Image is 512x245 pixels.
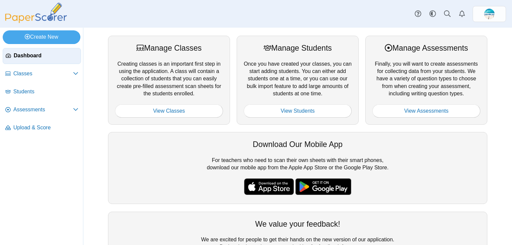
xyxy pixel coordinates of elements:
a: Upload & Score [3,120,81,136]
a: ps.H1yuw66FtyTk4FxR [473,6,506,22]
a: Alerts [455,7,469,21]
a: PaperScorer [3,18,69,24]
div: Once you have created your classes, you can start adding students. You can either add students on... [237,36,359,125]
a: Classes [3,66,81,82]
span: Upload & Score [13,124,78,131]
div: Manage Students [244,43,352,53]
div: For teachers who need to scan their own sheets with their smart phones, download our mobile app f... [108,132,487,204]
a: Dashboard [3,48,81,64]
a: View Students [244,104,352,118]
a: View Assessments [372,104,480,118]
span: Students [13,88,78,95]
div: Finally, you will want to create assessments for collecting data from your students. We have a va... [365,36,487,125]
img: ps.H1yuw66FtyTk4FxR [484,9,495,19]
div: Download Our Mobile App [115,139,480,150]
div: Manage Classes [115,43,223,53]
img: apple-store-badge.svg [244,178,294,195]
a: View Classes [115,104,223,118]
span: Dashboard [14,52,78,59]
span: Chrissy Greenberg [484,9,495,19]
span: Assessments [13,106,73,113]
img: PaperScorer [3,3,69,23]
div: We value your feedback! [115,219,480,229]
span: Classes [13,70,73,77]
div: Manage Assessments [372,43,480,53]
a: Create New [3,30,80,44]
a: Assessments [3,102,81,118]
img: google-play-badge.png [295,178,351,195]
div: Creating classes is an important first step in using the application. A class will contain a coll... [108,36,230,125]
a: Students [3,84,81,100]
